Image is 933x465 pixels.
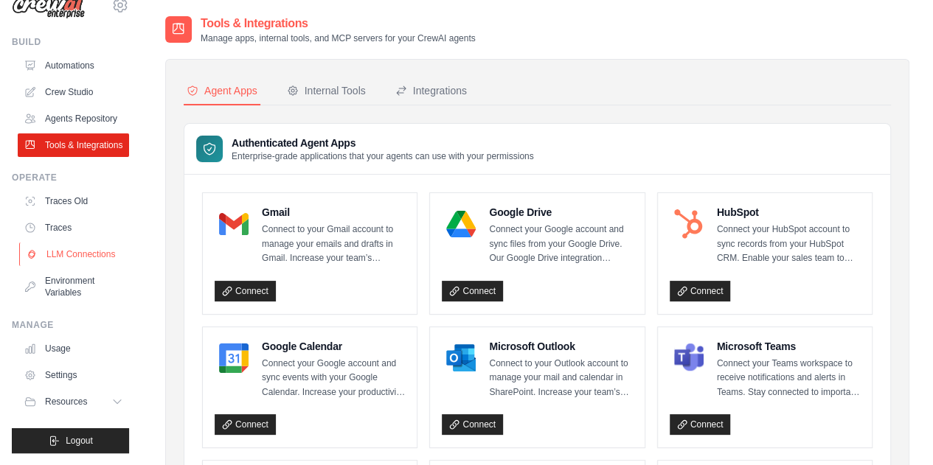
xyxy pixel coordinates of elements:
a: Traces [18,216,129,240]
img: Google Calendar Logo [219,343,249,373]
span: Resources [45,396,87,408]
p: Connect to your Gmail account to manage your emails and drafts in Gmail. Increase your team’s pro... [262,223,405,266]
div: Manage [12,319,129,331]
a: Connect [442,281,503,301]
a: Usage [18,337,129,360]
img: Google Drive Logo [446,209,476,239]
p: Connect to your Outlook account to manage your mail and calendar in SharePoint. Increase your tea... [489,357,632,400]
div: Build [12,36,129,48]
button: Agent Apps [184,77,260,105]
img: Microsoft Outlook Logo [446,343,476,373]
p: Connect your Google account and sync files from your Google Drive. Our Google Drive integration e... [489,223,632,266]
a: Connect [670,281,731,301]
a: Connect [215,281,276,301]
h4: Microsoft Outlook [489,339,632,354]
p: Connect your HubSpot account to sync records from your HubSpot CRM. Enable your sales team to clo... [717,223,860,266]
a: Connect [670,414,731,435]
h2: Tools & Integrations [201,15,476,32]
button: Logout [12,428,129,453]
img: HubSpot Logo [674,209,704,239]
p: Manage apps, internal tools, and MCP servers for your CrewAI agents [201,32,476,44]
a: Environment Variables [18,269,129,304]
button: Resources [18,390,129,413]
p: Enterprise-grade applications that your agents can use with your permissions [232,150,534,162]
a: Settings [18,363,129,387]
img: Microsoft Teams Logo [674,343,704,373]
h4: Google Calendar [262,339,405,354]
img: Gmail Logo [219,209,249,239]
h4: Microsoft Teams [717,339,860,354]
p: Connect your Google account and sync events with your Google Calendar. Increase your productivity... [262,357,405,400]
a: LLM Connections [19,242,131,266]
a: Automations [18,54,129,77]
h3: Authenticated Agent Apps [232,136,534,150]
button: Internal Tools [284,77,369,105]
a: Connect [442,414,503,435]
p: Connect your Teams workspace to receive notifications and alerts in Teams. Stay connected to impo... [717,357,860,400]
div: Agent Apps [187,83,257,98]
div: Internal Tools [287,83,366,98]
a: Connect [215,414,276,435]
div: Operate [12,172,129,183]
div: Integrations [395,83,467,98]
button: Integrations [392,77,470,105]
h4: Gmail [262,205,405,220]
h4: Google Drive [489,205,632,220]
h4: HubSpot [717,205,860,220]
a: Traces Old [18,189,129,213]
a: Crew Studio [18,80,129,104]
a: Tools & Integrations [18,133,129,157]
a: Agents Repository [18,107,129,130]
span: Logout [66,435,93,447]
